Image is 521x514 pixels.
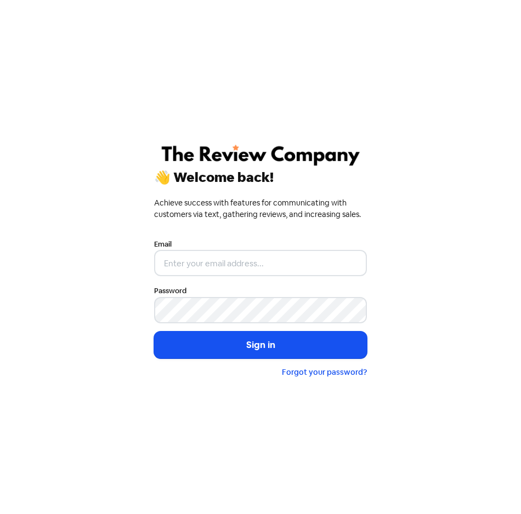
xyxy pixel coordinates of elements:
[154,332,367,359] button: Sign in
[154,197,367,220] div: Achieve success with features for communicating with customers via text, gathering reviews, and i...
[154,285,186,296] label: Password
[282,367,367,377] a: Forgot your password?
[154,250,367,276] input: Enter your email address...
[154,239,172,250] label: Email
[154,171,367,184] div: 👋 Welcome back!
